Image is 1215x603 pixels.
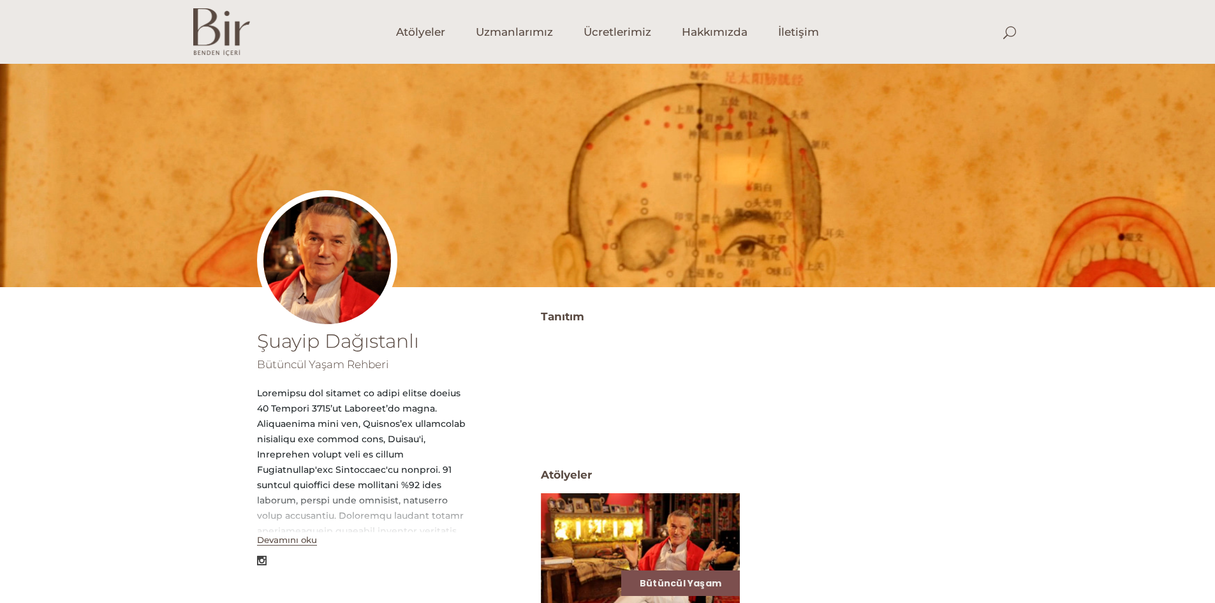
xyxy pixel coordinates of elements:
span: Bütüncül Yaşam Rehberi [257,358,388,371]
span: İletişim [778,25,819,40]
a: Bütüncül Yaşam [640,577,721,590]
span: Hakkımızda [682,25,747,40]
h1: Şuayip Dağıstanlı [257,332,471,351]
img: Suayip_Dagistanli_002-300x300.jpg [257,190,397,331]
h3: Tanıtım [541,306,959,327]
span: Ücretlerimiz [584,25,651,40]
span: Uzmanlarımız [476,25,553,40]
button: Devamını oku [257,535,317,546]
span: Atölyeler [396,25,445,40]
span: Atölyeler [541,445,592,485]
